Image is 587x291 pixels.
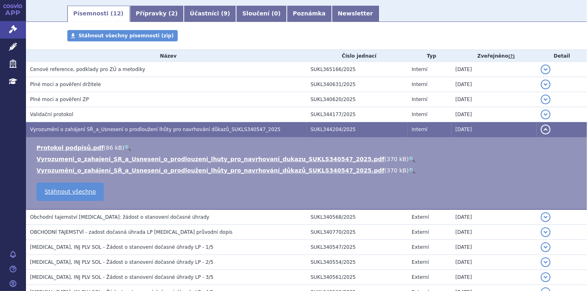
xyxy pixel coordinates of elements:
button: detail [541,242,550,252]
a: Newsletter [332,6,379,22]
td: SUKL365166/2025 [307,62,408,77]
a: 🔍 [409,167,416,174]
th: Typ [408,50,452,62]
button: detail [541,272,550,282]
td: [DATE] [452,225,537,240]
span: REBLOZYL, INJ PLV SOL - Žádost o stanovení dočasné úhrady LP - 2/5 [30,259,213,265]
span: Stáhnout všechny písemnosti (zip) [79,33,174,39]
a: Sloučení (0) [236,6,286,22]
span: Interní [412,127,428,132]
span: Validační protokol [30,112,73,117]
th: Detail [537,50,587,62]
td: SUKL340631/2025 [307,77,408,92]
a: Stáhnout všechno [37,183,104,201]
span: 9 [224,10,228,17]
button: detail [541,95,550,104]
td: [DATE] [452,240,537,255]
button: detail [541,65,550,74]
span: Interní [412,97,428,102]
td: [DATE] [452,107,537,122]
span: Externí [412,244,429,250]
a: Stáhnout všechny písemnosti (zip) [67,30,178,41]
span: Cenové reference, podklady pro ZÚ a metodiky [30,67,145,72]
a: 🔍 [124,144,131,151]
span: Externí [412,229,429,235]
span: Interní [412,82,428,87]
span: Plné moci a pověření držitele [30,82,101,87]
span: REBLOZYL, INJ PLV SOL - Žádost o stanovení dočasné úhrady LP - 3/5 [30,274,213,280]
span: Interní [412,67,428,72]
th: Název [26,50,307,62]
span: Externí [412,274,429,280]
a: Protokol podpisů.pdf [37,144,104,151]
td: [DATE] [452,92,537,107]
td: SUKL344204/2025 [307,122,408,137]
th: Číslo jednací [307,50,408,62]
td: SUKL340770/2025 [307,225,408,240]
button: detail [541,227,550,237]
span: Interní [412,112,428,117]
td: SUKL340554/2025 [307,255,408,270]
button: detail [541,125,550,134]
td: SUKL340547/2025 [307,240,408,255]
td: SUKL340568/2025 [307,209,408,225]
button: detail [541,80,550,89]
td: [DATE] [452,62,537,77]
td: [DATE] [452,77,537,92]
td: SUKL340620/2025 [307,92,408,107]
th: Zveřejněno [452,50,537,62]
span: Externí [412,214,429,220]
a: Vyrozumění_o_zahájení_SŘ_a_Usnesení_o_prodloužení_lhůty_pro_navrhování_důkazů_SUKLS340547_2025.pdf [37,167,385,174]
a: Písemnosti (12) [67,6,130,22]
td: SUKL340561/2025 [307,270,408,285]
span: Vyrozumění o zahájení SŘ_a_Usnesení o prodloužení lhůty pro navrhování důkazů_SUKLS340547_2025 [30,127,281,132]
button: detail [541,212,550,222]
button: detail [541,257,550,267]
button: detail [541,110,550,119]
li: ( ) [37,144,579,152]
abbr: (?) [508,54,515,59]
li: ( ) [37,155,579,163]
span: Obchodní tajemství Reblozyl: žádost o stanovení dočasné úhrady [30,214,209,220]
span: 370 kB [387,167,406,174]
a: 🔍 [409,156,416,162]
a: Poznámka [287,6,332,22]
td: [DATE] [452,270,537,285]
span: 0 [274,10,278,17]
span: REBLOZYL, INJ PLV SOL - Žádost o stanovení dočasné úhrady LP - 1/5 [30,244,213,250]
span: 2 [171,10,175,17]
span: 12 [113,10,121,17]
td: [DATE] [452,209,537,225]
a: Vyrozumeni_o_zahajeni_SR_a_Usneseni_o_prodlouzeni_lhuty_pro_navrhovani_dukazu_SUKLS340547_2025.pdf [37,156,385,162]
span: Plné moci a pověření ZP [30,97,89,102]
span: OBCHODNÍ TAJEMSTVÍ - zadost dočasná úhrada LP Reblozyl průvodní dopis [30,229,232,235]
td: [DATE] [452,255,537,270]
span: 370 kB [387,156,406,162]
li: ( ) [37,166,579,175]
td: [DATE] [452,122,537,137]
span: Externí [412,259,429,265]
span: 86 kB [106,144,122,151]
a: Účastníci (9) [184,6,236,22]
td: SUKL344177/2025 [307,107,408,122]
a: Přípravky (2) [130,6,184,22]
